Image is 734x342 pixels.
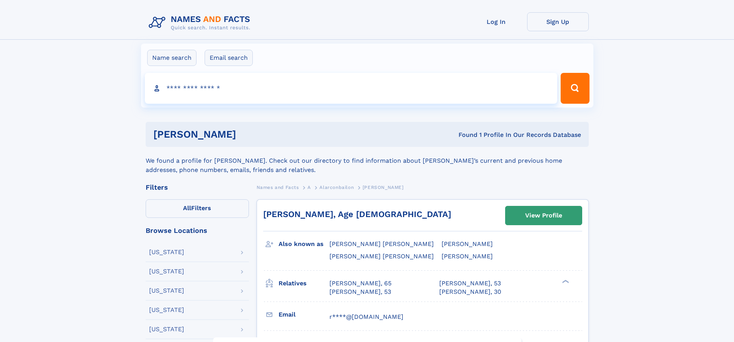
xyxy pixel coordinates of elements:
a: Sign Up [527,12,589,31]
a: A [307,182,311,192]
div: [US_STATE] [149,288,184,294]
div: ❯ [560,279,569,284]
div: [US_STATE] [149,307,184,313]
div: Browse Locations [146,227,249,234]
span: [PERSON_NAME] [442,253,493,260]
h3: Also known as [279,238,329,251]
span: [PERSON_NAME] [PERSON_NAME] [329,253,434,260]
div: Filters [146,184,249,191]
span: A [307,185,311,190]
a: [PERSON_NAME], 53 [439,279,501,288]
a: [PERSON_NAME], 30 [439,288,501,296]
div: [US_STATE] [149,249,184,255]
span: All [183,204,191,212]
span: [PERSON_NAME] [PERSON_NAME] [329,240,434,248]
div: [US_STATE] [149,268,184,275]
a: [PERSON_NAME], 65 [329,279,391,288]
a: Names and Facts [257,182,299,192]
img: Logo Names and Facts [146,12,257,33]
a: View Profile [506,206,582,225]
input: search input [145,73,558,104]
a: [PERSON_NAME], 53 [329,288,391,296]
h1: [PERSON_NAME] [153,130,348,139]
a: Log In [465,12,527,31]
span: [PERSON_NAME] [363,185,404,190]
span: Alarconbailon [319,185,354,190]
button: Search Button [561,73,589,104]
div: Found 1 Profile In Our Records Database [347,131,581,139]
div: We found a profile for [PERSON_NAME]. Check out our directory to find information about [PERSON_N... [146,147,589,175]
a: Alarconbailon [319,182,354,192]
label: Name search [147,50,197,66]
label: Email search [205,50,253,66]
a: [PERSON_NAME], Age [DEMOGRAPHIC_DATA] [263,209,451,219]
span: [PERSON_NAME] [442,240,493,248]
h3: Email [279,308,329,321]
div: [US_STATE] [149,326,184,332]
h3: Relatives [279,277,329,290]
div: View Profile [525,207,562,224]
label: Filters [146,199,249,218]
